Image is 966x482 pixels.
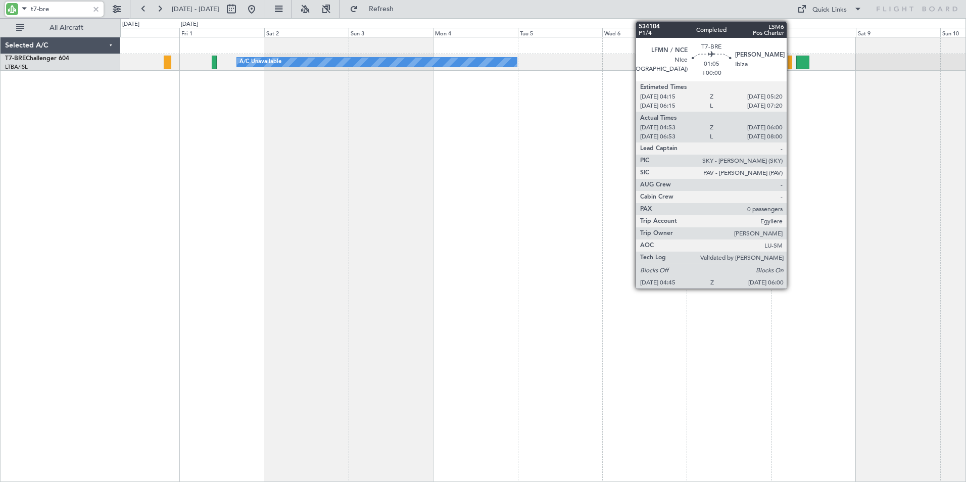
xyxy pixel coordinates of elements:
div: Fri 8 [771,28,856,37]
div: Fri 1 [179,28,264,37]
span: All Aircraft [26,24,107,31]
div: Sat 2 [264,28,349,37]
span: Refresh [360,6,403,13]
div: [DATE] [122,20,139,29]
div: Tue 5 [518,28,602,37]
span: [DATE] - [DATE] [172,5,219,14]
a: T7-BREChallenger 604 [5,56,69,62]
button: Quick Links [792,1,867,17]
a: LTBA/ISL [5,63,28,71]
div: Sun 3 [349,28,433,37]
button: All Aircraft [11,20,110,36]
div: A/C Unavailable [239,55,281,70]
span: T7-BRE [5,56,26,62]
div: Wed 6 [602,28,687,37]
input: A/C (Reg. or Type) [31,2,89,17]
div: Thu 31 [95,28,179,37]
div: Thu 7 [687,28,771,37]
div: [DATE] [181,20,198,29]
div: Sat 9 [856,28,940,37]
button: Refresh [345,1,406,17]
div: Quick Links [812,5,847,15]
div: Mon 4 [433,28,517,37]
